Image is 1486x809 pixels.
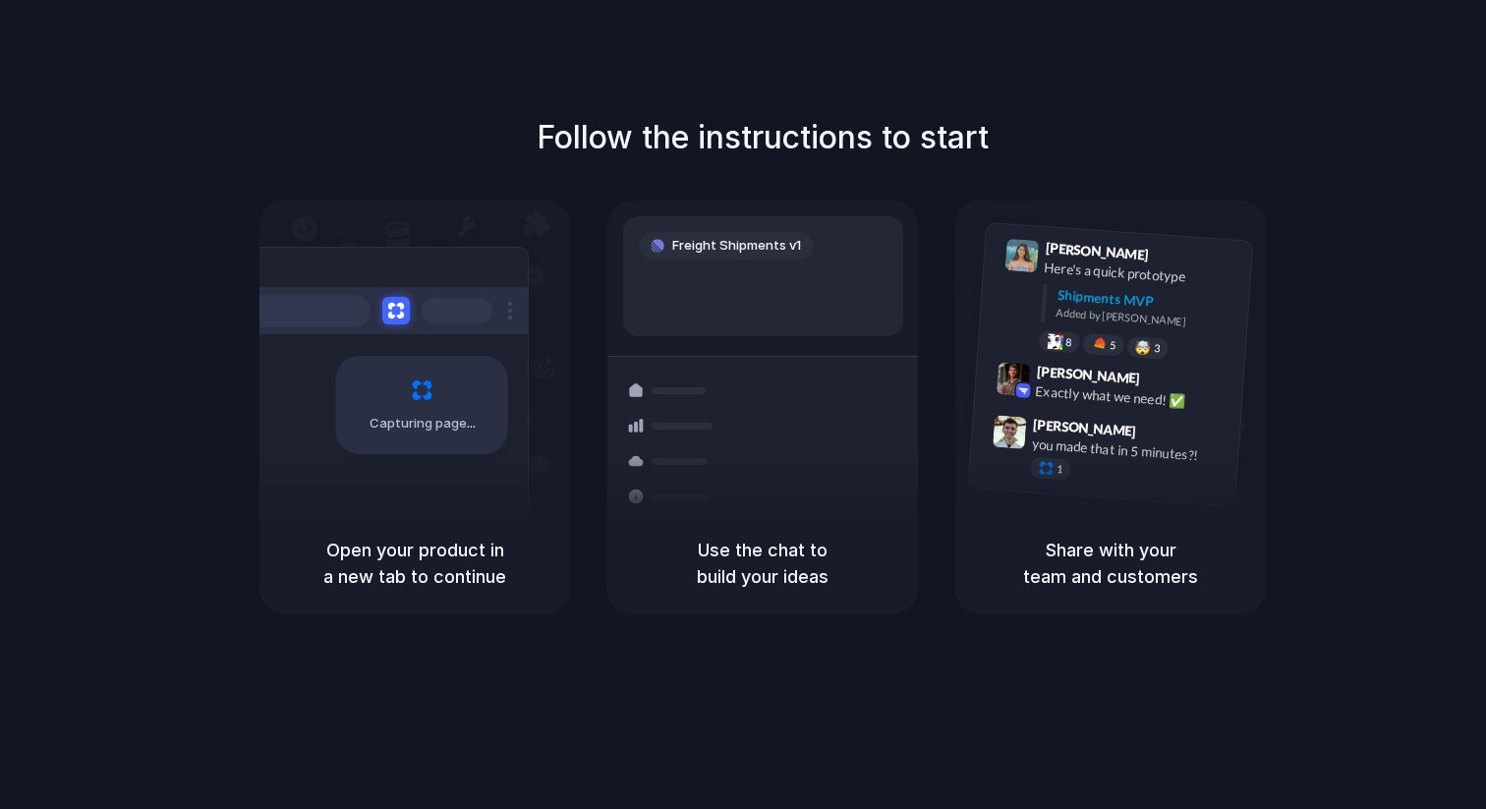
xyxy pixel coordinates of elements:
span: 9:41 AM [1155,247,1195,270]
div: 🤯 [1135,341,1152,356]
span: [PERSON_NAME] [1045,237,1149,265]
h5: Share with your team and customers [979,537,1242,590]
span: Capturing page [370,414,479,433]
div: Exactly what we need! ✅ [1035,381,1231,415]
div: Added by [PERSON_NAME] [1056,305,1236,333]
span: 1 [1057,464,1063,475]
span: Freight Shipments v1 [672,236,801,256]
span: 9:42 AM [1146,371,1186,394]
div: Shipments MVP [1057,285,1238,318]
span: [PERSON_NAME] [1033,414,1137,442]
span: 3 [1154,343,1161,354]
h1: Follow the instructions to start [537,114,989,161]
div: you made that in 5 minutes?! [1031,434,1228,468]
h5: Use the chat to build your ideas [631,537,894,590]
span: 9:47 AM [1142,424,1182,447]
span: 5 [1110,340,1116,351]
h5: Open your product in a new tab to continue [283,537,546,590]
span: [PERSON_NAME] [1036,361,1140,389]
span: 8 [1065,337,1072,348]
div: Here's a quick prototype [1044,258,1240,291]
